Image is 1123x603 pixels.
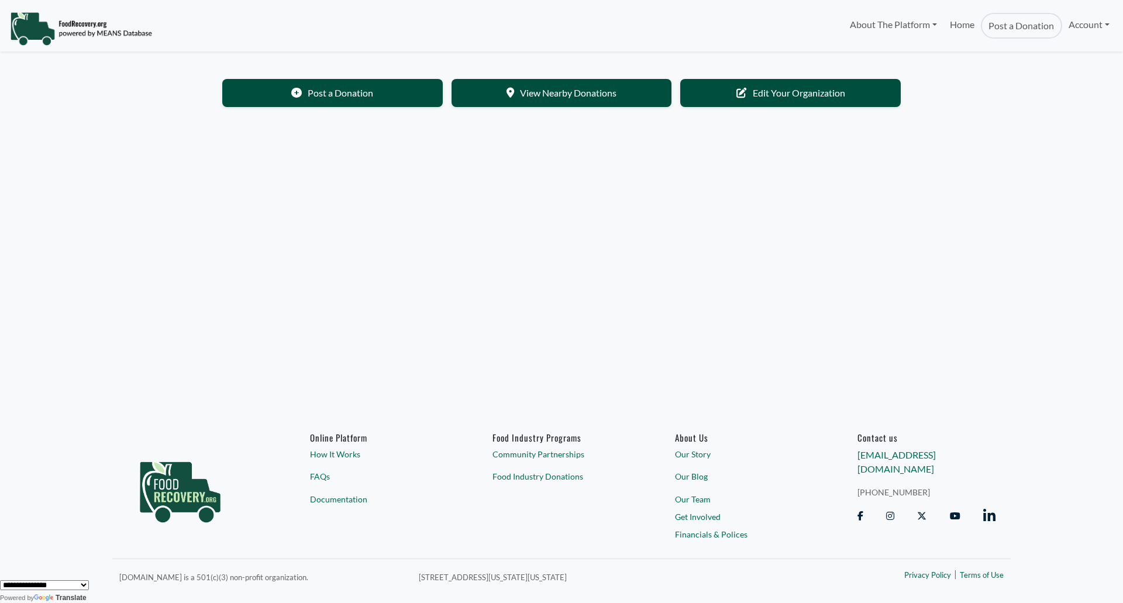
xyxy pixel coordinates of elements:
img: food_recovery_green_logo-76242d7a27de7ed26b67be613a865d9c9037ba317089b267e0515145e5e51427.png [128,432,233,543]
a: How It Works [310,448,448,460]
h6: Food Industry Programs [492,432,631,443]
h6: Contact us [857,432,995,443]
a: Food Industry Donations [492,470,631,483]
a: Our Blog [675,470,813,483]
a: Post a Donation [981,13,1062,39]
a: Edit Your Organization [680,79,901,107]
a: Get Involved [675,511,813,523]
img: Google Translate [34,594,56,602]
a: Documentation [310,493,448,505]
a: Our Story [675,448,813,460]
a: Terms of Use [960,570,1004,581]
a: View Nearby Donations [452,79,672,107]
a: [EMAIL_ADDRESS][DOMAIN_NAME] [857,449,936,474]
a: Community Partnerships [492,448,631,460]
p: [STREET_ADDRESS][US_STATE][US_STATE] [419,570,779,584]
a: Privacy Policy [904,570,951,581]
h6: Online Platform [310,432,448,443]
a: Account [1062,13,1116,36]
a: Home [943,13,981,39]
a: Financials & Polices [675,528,813,540]
p: [DOMAIN_NAME] is a 501(c)(3) non-profit organization. [119,570,405,584]
span: | [954,567,957,581]
a: About The Platform [843,13,943,36]
a: Translate [34,594,87,602]
img: NavigationLogo_FoodRecovery-91c16205cd0af1ed486a0f1a7774a6544ea792ac00100771e7dd3ec7c0e58e41.png [10,11,152,46]
a: FAQs [310,470,448,483]
a: Post a Donation [222,79,443,107]
a: [PHONE_NUMBER] [857,486,995,498]
a: About Us [675,432,813,443]
a: Our Team [675,493,813,505]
